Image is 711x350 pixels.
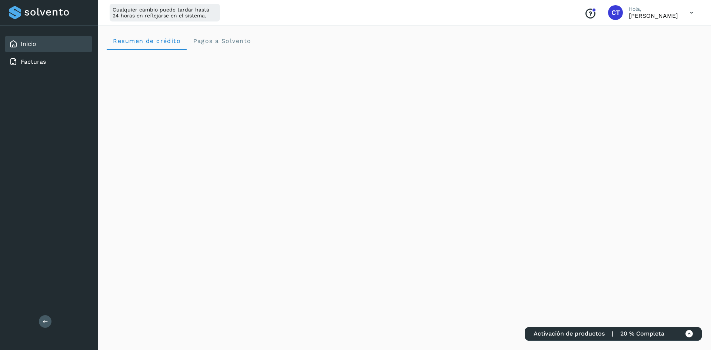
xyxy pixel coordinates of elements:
[5,54,92,70] div: Facturas
[21,58,46,65] a: Facturas
[629,6,678,12] p: Hola,
[21,40,36,47] a: Inicio
[534,330,605,337] span: Activación de productos
[110,4,220,21] div: Cualquier cambio puede tardar hasta 24 horas en reflejarse en el sistema.
[5,36,92,52] div: Inicio
[629,12,678,19] p: CANDELARIO TORRES
[525,327,702,341] div: Activación de productos | 20 % Completa
[620,330,664,337] span: 20 % Completa
[113,37,181,44] span: Resumen de crédito
[612,330,613,337] span: |
[193,37,251,44] span: Pagos a Solvento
